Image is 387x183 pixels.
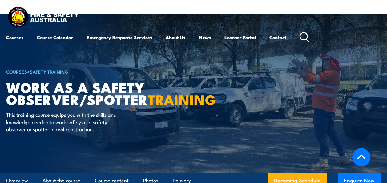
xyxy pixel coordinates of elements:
[269,30,286,45] a: Contact
[30,68,68,75] a: Safety Training
[6,68,158,75] h6: >
[37,30,73,45] a: Course Calendar
[148,88,216,110] strong: TRAINING
[199,30,211,45] a: News
[6,81,158,105] h1: Work as a Safety Observer/Spotter
[166,30,185,45] a: About Us
[224,30,256,45] a: Learner Portal
[6,30,23,45] a: Courses
[6,68,27,75] a: COURSES
[87,30,152,45] a: Emergency Response Services
[6,111,119,132] p: This training course equips you with the skills and knowledge needed to work safely as a safety o...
